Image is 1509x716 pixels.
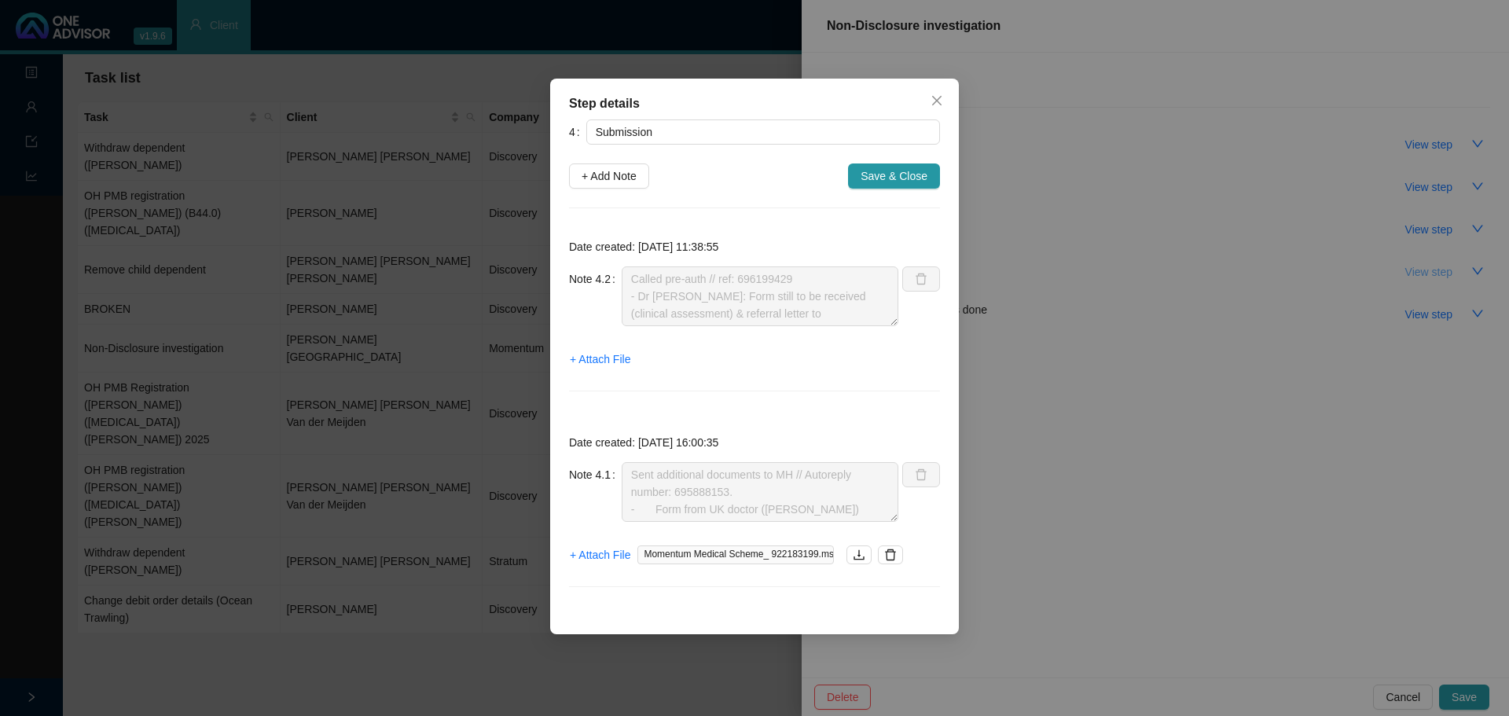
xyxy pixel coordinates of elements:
[570,351,630,368] span: + Attach File
[861,167,927,185] span: Save & Close
[569,462,622,487] label: Note 4.1
[569,266,622,292] label: Note 4.2
[637,545,834,564] span: Momentum Medical Scheme_ 922183199.msg
[569,94,940,113] div: Step details
[569,119,586,145] label: 4
[884,549,897,561] span: delete
[582,167,637,185] span: + Add Note
[853,549,865,561] span: download
[848,163,940,189] button: Save & Close
[569,434,940,451] p: Date created: [DATE] 16:00:35
[569,163,649,189] button: + Add Note
[569,542,631,567] button: + Attach File
[931,94,943,107] span: close
[924,88,949,113] button: Close
[569,238,940,255] p: Date created: [DATE] 11:38:55
[622,266,898,326] textarea: Called pre-auth // ref: 696199429 - Dr [PERSON_NAME]: Form still to be received (clinical assessm...
[622,462,898,522] textarea: Sent additional documents to MH // Autoreply number: 695888153. - Form from UK doctor ([PERSON_NA...
[570,546,630,564] span: + Attach File
[569,347,631,372] button: + Attach File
